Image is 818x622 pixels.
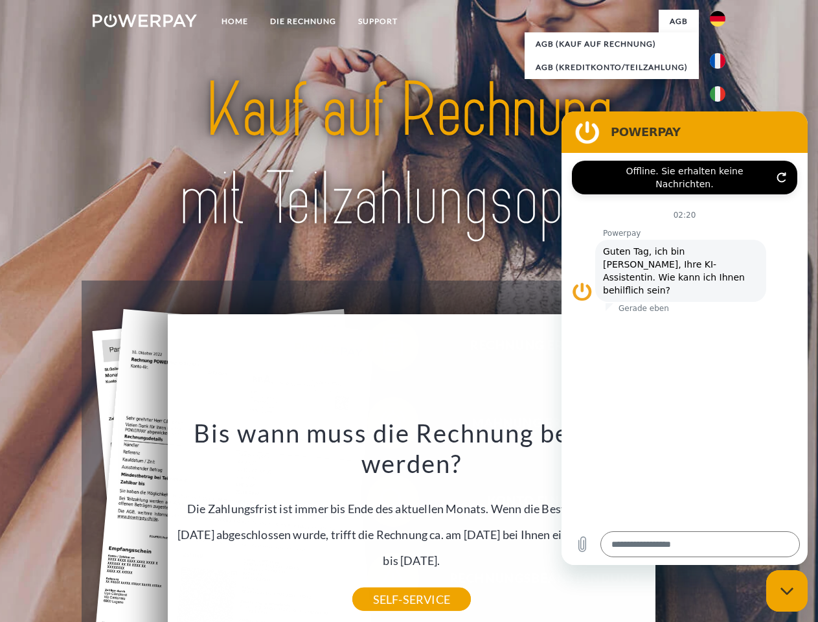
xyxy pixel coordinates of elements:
[124,62,694,248] img: title-powerpay_de.svg
[766,570,808,612] iframe: Schaltfläche zum Öffnen des Messaging-Fensters; Konversation läuft
[175,417,648,479] h3: Bis wann muss die Rechnung bezahlt werden?
[710,86,725,102] img: it
[93,14,197,27] img: logo-powerpay-white.svg
[710,53,725,69] img: fr
[175,417,648,599] div: Die Zahlungsfrist ist immer bis Ende des aktuellen Monats. Wenn die Bestellung z.B. am [DATE] abg...
[352,588,471,611] a: SELF-SERVICE
[210,10,259,33] a: Home
[525,32,699,56] a: AGB (Kauf auf Rechnung)
[562,111,808,565] iframe: Messaging-Fenster
[710,11,725,27] img: de
[347,10,409,33] a: SUPPORT
[259,10,347,33] a: DIE RECHNUNG
[525,56,699,79] a: AGB (Kreditkonto/Teilzahlung)
[659,10,699,33] a: agb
